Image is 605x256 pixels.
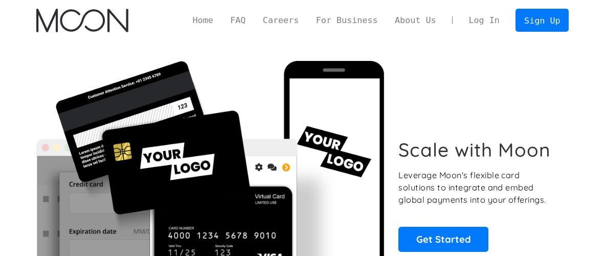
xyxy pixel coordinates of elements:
[222,14,255,27] a: FAQ
[386,14,444,27] a: About Us
[460,9,508,31] a: Log In
[36,9,128,32] a: home
[184,14,222,27] a: Home
[254,14,307,27] a: Careers
[398,227,488,252] a: Get Started
[398,169,557,206] p: Leverage Moon's flexible card solutions to integrate and embed global payments into your offerings.
[398,138,551,161] h1: Scale with Moon
[307,14,386,27] a: For Business
[516,9,569,32] a: Sign Up
[36,9,128,32] img: Moon Logo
